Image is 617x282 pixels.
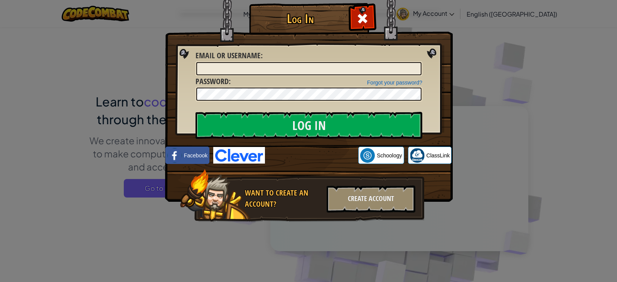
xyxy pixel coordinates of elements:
[377,152,402,159] span: Schoology
[196,50,263,61] label: :
[367,79,422,86] a: Forgot your password?
[251,12,349,25] h1: Log In
[184,152,207,159] span: Facebook
[327,186,415,213] div: Create Account
[213,147,265,164] img: clever-logo-blue.png
[196,76,231,87] label: :
[245,187,322,209] div: Want to create an account?
[196,50,261,61] span: Email or Username
[410,148,425,163] img: classlink-logo-small.png
[196,76,229,86] span: Password
[265,147,358,164] iframe: Sign in with Google Button
[196,112,422,139] input: Log In
[167,148,182,163] img: facebook_small.png
[427,152,450,159] span: ClassLink
[360,148,375,163] img: schoology.png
